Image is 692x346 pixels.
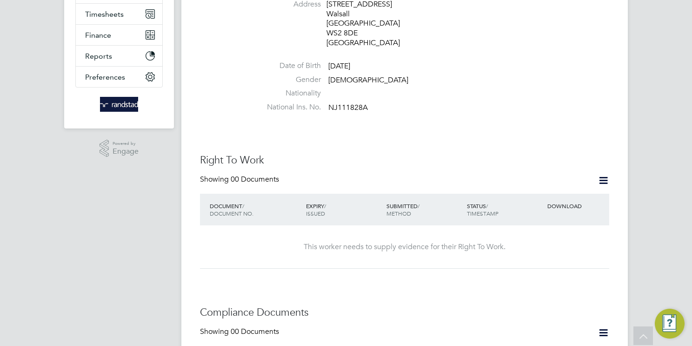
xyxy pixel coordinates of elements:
span: 00 Documents [231,175,279,184]
button: Reports [76,46,162,66]
span: ISSUED [306,210,325,217]
label: National Ins. No. [256,102,321,112]
button: Engage Resource Center [655,309,685,339]
span: DOCUMENT NO. [210,210,253,217]
span: Timesheets [85,10,124,19]
div: DOWNLOAD [545,197,609,214]
button: Timesheets [76,4,162,24]
span: TIMESTAMP [467,210,499,217]
span: / [242,202,244,210]
span: [DATE] [328,61,350,71]
div: Showing [200,327,281,337]
h3: Compliance Documents [200,306,609,319]
span: Preferences [85,73,125,81]
label: Nationality [256,88,321,98]
span: [DEMOGRAPHIC_DATA] [328,75,408,85]
div: EXPIRY [304,197,384,222]
label: Date of Birth [256,61,321,71]
span: NJ111828A [328,103,368,112]
div: STATUS [465,197,545,222]
div: Showing [200,175,281,184]
span: / [324,202,326,210]
h3: Right To Work [200,154,609,167]
img: randstad-logo-retina.png [100,97,139,112]
button: Finance [76,25,162,45]
span: Reports [85,52,112,61]
a: Powered byEngage [100,140,139,157]
span: 00 Documents [231,327,279,336]
span: / [486,202,488,210]
div: SUBMITTED [384,197,465,222]
span: / [418,202,419,210]
span: Engage [113,148,139,156]
span: Finance [85,31,111,40]
div: DOCUMENT [207,197,304,222]
span: METHOD [386,210,411,217]
a: Go to home page [75,97,163,112]
button: Preferences [76,67,162,87]
span: Powered by [113,140,139,148]
label: Gender [256,75,321,85]
div: This worker needs to supply evidence for their Right To Work. [209,242,600,252]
